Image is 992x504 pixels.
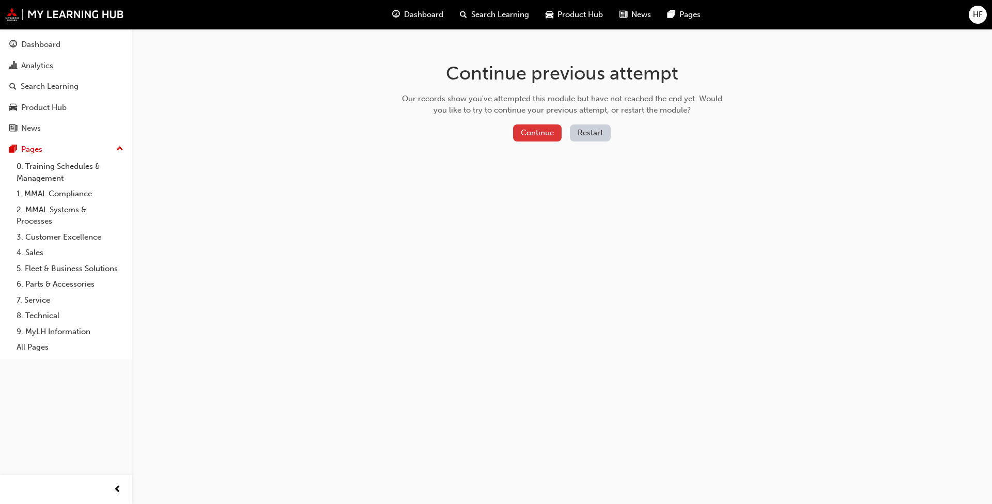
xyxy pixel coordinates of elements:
[392,8,400,21] span: guage-icon
[404,9,443,21] span: Dashboard
[9,40,17,50] span: guage-icon
[513,124,562,141] button: Continue
[969,6,987,24] button: HF
[12,261,128,277] a: 5. Fleet & Business Solutions
[471,9,529,21] span: Search Learning
[9,82,17,91] span: search-icon
[4,56,128,75] a: Analytics
[398,62,726,85] h1: Continue previous attempt
[4,98,128,117] a: Product Hub
[4,140,128,159] button: Pages
[21,144,42,155] div: Pages
[21,60,53,72] div: Analytics
[4,119,128,138] a: News
[12,159,128,186] a: 0. Training Schedules & Management
[12,202,128,229] a: 2. MMAL Systems & Processes
[12,324,128,340] a: 9. MyLH Information
[460,8,467,21] span: search-icon
[668,8,675,21] span: pages-icon
[12,292,128,308] a: 7. Service
[116,143,123,156] span: up-icon
[12,186,128,202] a: 1. MMAL Compliance
[679,9,701,21] span: Pages
[12,308,128,324] a: 8. Technical
[537,4,611,25] a: car-iconProduct Hub
[12,276,128,292] a: 6. Parts & Accessories
[9,103,17,113] span: car-icon
[9,61,17,71] span: chart-icon
[12,245,128,261] a: 4. Sales
[452,4,537,25] a: search-iconSearch Learning
[570,124,611,141] button: Restart
[114,483,121,496] span: prev-icon
[619,8,627,21] span: news-icon
[659,4,709,25] a: pages-iconPages
[12,229,128,245] a: 3. Customer Excellence
[9,124,17,133] span: news-icon
[546,8,553,21] span: car-icon
[384,4,452,25] a: guage-iconDashboard
[4,77,128,96] a: Search Learning
[12,339,128,355] a: All Pages
[5,8,124,21] img: mmal
[21,39,60,51] div: Dashboard
[21,102,67,114] div: Product Hub
[398,93,726,116] div: Our records show you've attempted this module but have not reached the end yet. Would you like to...
[21,81,79,92] div: Search Learning
[9,145,17,154] span: pages-icon
[611,4,659,25] a: news-iconNews
[557,9,603,21] span: Product Hub
[973,9,983,21] span: HF
[4,33,128,140] button: DashboardAnalyticsSearch LearningProduct HubNews
[21,122,41,134] div: News
[4,35,128,54] a: Dashboard
[631,9,651,21] span: News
